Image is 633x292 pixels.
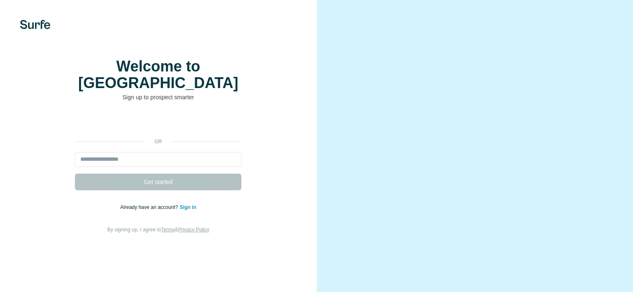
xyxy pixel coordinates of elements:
iframe: Sign in with Google Button [71,114,246,132]
p: Sign up to prospect smarter [75,93,241,101]
span: By signing up, I agree to & [107,227,209,233]
span: Already have an account? [120,204,180,210]
p: or [145,138,171,145]
h1: Welcome to [GEOGRAPHIC_DATA] [75,58,241,91]
a: Privacy Policy [178,227,209,233]
img: Surfe's logo [20,20,50,29]
a: Sign in [180,204,196,210]
a: Terms [161,227,175,233]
